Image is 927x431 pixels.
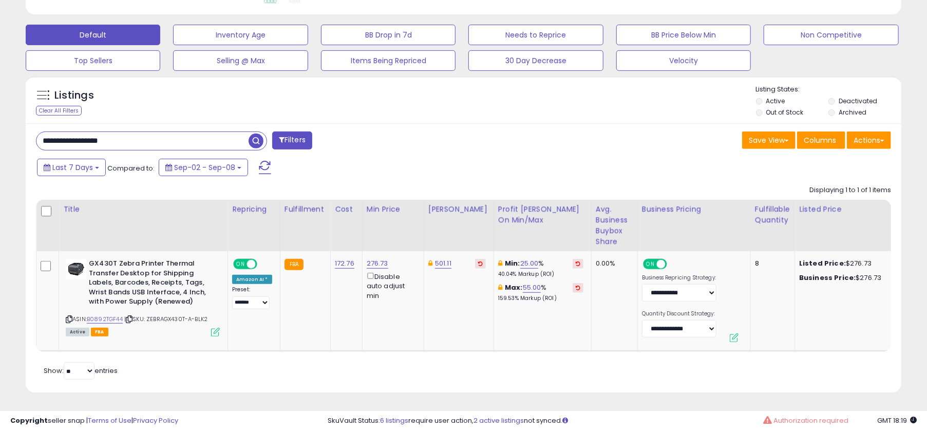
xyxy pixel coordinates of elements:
[54,88,94,103] h5: Listings
[839,97,877,105] label: Deactivated
[174,162,235,173] span: Sep-02 - Sep-08
[232,204,276,215] div: Repricing
[474,416,524,425] a: 2 active listings
[380,416,408,425] a: 6 listings
[644,260,657,269] span: ON
[26,25,160,45] button: Default
[505,283,523,292] b: Max:
[328,416,917,426] div: SkuVault Status: require user action, not synced.
[809,185,891,195] div: Displaying 1 to 1 of 1 items
[498,295,583,302] p: 159.53% Markup (ROI)
[321,50,456,71] button: Items Being Repriced
[89,259,214,309] b: GX430T Zebra Printer Thermal Transfer Desktop for Shipping Labels, Barcodes, Receipts, Tags, Wris...
[272,132,312,149] button: Filters
[234,260,247,269] span: ON
[256,260,272,269] span: OFF
[523,283,541,293] a: 55.00
[756,85,901,95] p: Listing States:
[755,204,790,226] div: Fulfillable Quantity
[616,25,751,45] button: BB Price Below Min
[799,273,884,283] div: $276.73
[124,315,207,323] span: | SKU: ZEBRAGX430T-A-BLK2
[335,204,358,215] div: Cost
[498,283,583,302] div: %
[847,132,891,149] button: Actions
[66,259,220,335] div: ASIN:
[63,204,223,215] div: Title
[799,204,888,215] div: Listed Price
[839,108,866,117] label: Archived
[766,97,785,105] label: Active
[66,328,89,336] span: All listings currently available for purchase on Amazon
[755,259,787,268] div: 8
[232,275,272,284] div: Amazon AI *
[804,135,836,145] span: Columns
[494,200,591,251] th: The percentage added to the cost of goods (COGS) that forms the calculator for Min & Max prices.
[498,204,587,226] div: Profit [PERSON_NAME] on Min/Max
[520,258,539,269] a: 25.00
[797,132,845,149] button: Columns
[87,315,123,324] a: B0892TGF44
[367,271,416,301] div: Disable auto adjust min
[367,258,388,269] a: 276.73
[52,162,93,173] span: Last 7 Days
[107,163,155,173] span: Compared to:
[26,50,160,71] button: Top Sellers
[774,416,849,425] span: Authorization required
[468,25,603,45] button: Needs to Reprice
[505,258,520,268] b: Min:
[642,310,716,317] label: Quantity Discount Strategy:
[285,259,304,270] small: FBA
[321,25,456,45] button: BB Drop in 7d
[335,258,354,269] a: 172.76
[232,286,272,309] div: Preset:
[173,50,308,71] button: Selling @ Max
[10,416,48,425] strong: Copyright
[66,259,86,279] img: 31KBFHhr8xL._SL40_.jpg
[666,260,682,269] span: OFF
[173,25,308,45] button: Inventory Age
[88,416,131,425] a: Terms of Use
[498,259,583,278] div: %
[799,259,884,268] div: $276.73
[435,258,451,269] a: 501.11
[468,50,603,71] button: 30 Day Decrease
[44,366,118,376] span: Show: entries
[596,204,633,247] div: Avg. Business Buybox Share
[596,259,630,268] div: 0.00%
[799,258,846,268] b: Listed Price:
[642,204,746,215] div: Business Pricing
[877,416,917,425] span: 2025-09-16 18:19 GMT
[285,204,326,215] div: Fulfillment
[764,25,898,45] button: Non Competitive
[133,416,178,425] a: Privacy Policy
[766,108,804,117] label: Out of Stock
[498,271,583,278] p: 40.04% Markup (ROI)
[367,204,420,215] div: Min Price
[616,50,751,71] button: Velocity
[37,159,106,176] button: Last 7 Days
[159,159,248,176] button: Sep-02 - Sep-08
[642,274,716,282] label: Business Repricing Strategy:
[742,132,796,149] button: Save View
[91,328,108,336] span: FBA
[799,273,856,283] b: Business Price:
[36,106,82,116] div: Clear All Filters
[10,416,178,426] div: seller snap | |
[428,204,489,215] div: [PERSON_NAME]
